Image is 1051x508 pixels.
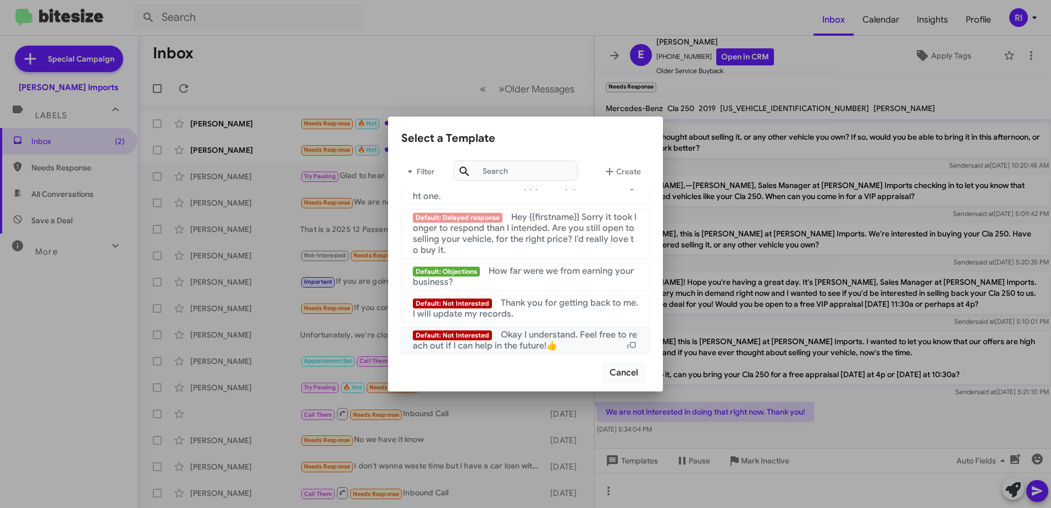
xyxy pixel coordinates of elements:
span: Default: Delayed response [413,213,502,223]
span: Create [603,162,641,181]
div: Select a Template [401,130,650,147]
span: Hey {{firstname}} Sorry it took longer to respond than I intended. Are you still open to selling ... [413,212,637,256]
span: Filter [401,162,436,181]
span: Okay I understand. Feel free to reach out if I can help in the future!👍 [413,329,637,351]
button: Create [594,158,650,185]
span: Default: Objections [413,267,480,277]
span: Default: Not Interested [413,299,492,308]
span: Thank you for getting back to me. I will update my records. [413,297,638,319]
span: Default: Not Interested [413,330,492,340]
span: How far were we from earning your business? [413,266,634,288]
button: Filter [401,158,436,185]
button: Cancel [602,362,645,383]
input: Search [453,161,578,181]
